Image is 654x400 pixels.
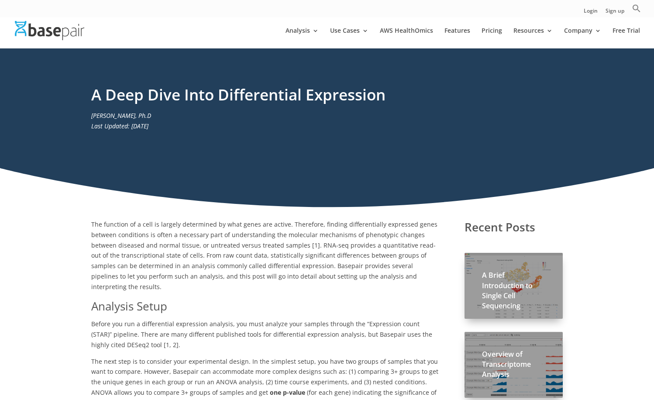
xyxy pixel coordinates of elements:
a: AWS HealthOmics [380,28,433,48]
a: Login [584,8,598,17]
span: Analysis Setup [91,298,167,314]
em: [PERSON_NAME], Ph.D [91,111,151,120]
a: Pricing [482,28,502,48]
a: Free Trial [613,28,640,48]
a: Use Cases [330,28,368,48]
a: Company [564,28,601,48]
h2: A Brief Introduction to Single Cell Sequencing [482,270,545,315]
strong: one p-value [270,388,307,397]
img: Basepair [15,21,84,40]
em: Last Updated: [DATE] [91,122,148,130]
a: Analysis [286,28,319,48]
h1: Recent Posts [465,219,563,240]
a: Features [444,28,470,48]
h2: Overview of Transcriptome Analysis [482,349,542,384]
a: Sign up [606,8,624,17]
h1: A Deep Dive Into Differential Expression [91,84,563,110]
p: Before you run a differential expression analysis, you must analyze your samples through the “Exp... [91,319,438,356]
svg: Search [632,4,641,13]
span: The function of a cell is largely determined by what genes are active. Therefore, finding differe... [91,220,437,291]
a: Search Icon Link [632,4,641,17]
a: Resources [513,28,553,48]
